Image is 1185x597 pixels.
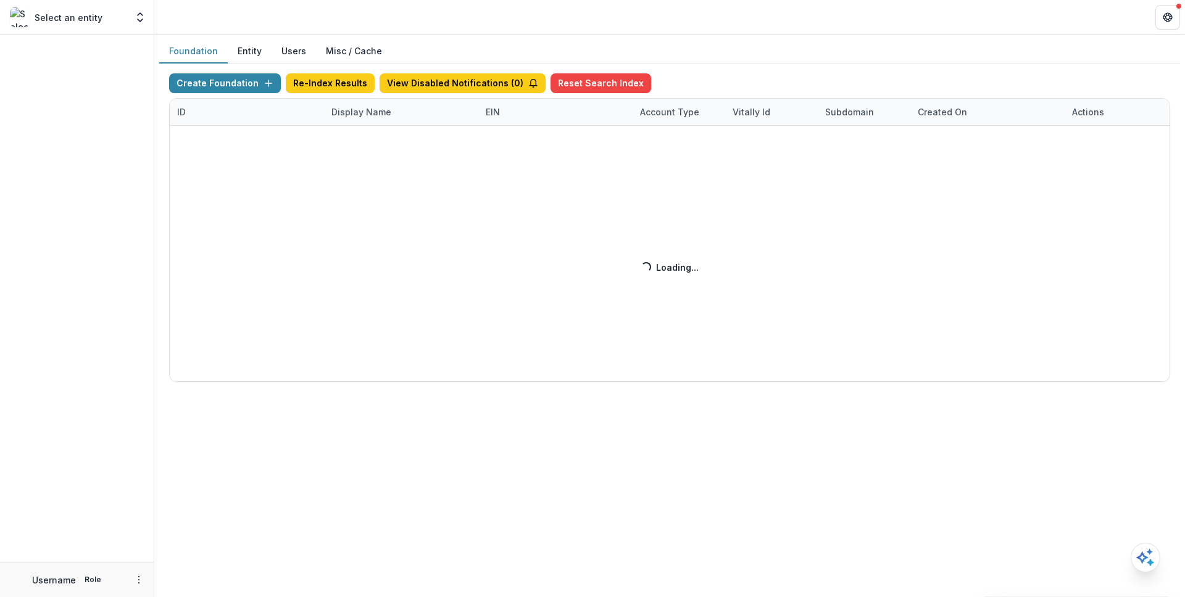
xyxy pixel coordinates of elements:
button: Entity [228,39,272,64]
button: Misc / Cache [316,39,392,64]
button: More [131,572,146,587]
p: Select an entity [35,11,102,24]
button: Open AI Assistant [1131,543,1160,572]
p: Role [81,574,105,585]
p: Username [32,574,76,587]
button: Users [272,39,316,64]
img: Select an entity [10,7,30,27]
button: Get Help [1155,5,1180,30]
button: Open entity switcher [131,5,149,30]
button: Foundation [159,39,228,64]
